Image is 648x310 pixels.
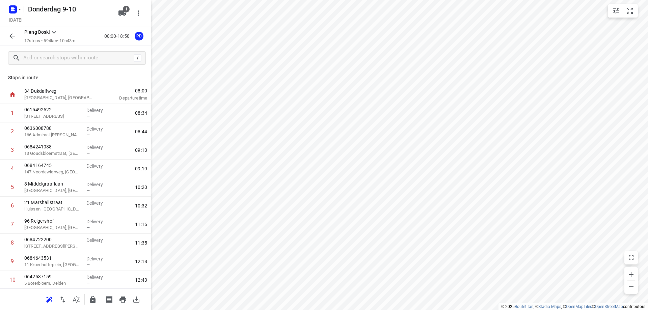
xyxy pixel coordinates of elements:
p: Delivery [86,181,111,188]
p: 0684164745 [24,162,81,169]
button: Fit zoom [623,4,637,18]
h5: [DATE] [6,16,25,24]
p: 0684241088 [24,143,81,150]
div: 4 [11,165,14,172]
div: 10 [9,277,16,283]
p: Delivery [86,163,111,169]
a: OpenMapTiles [566,304,592,309]
span: — [86,169,90,174]
p: 17 stops • 594km • 10h43m [24,38,75,44]
p: [STREET_ADDRESS][PERSON_NAME] [24,243,81,250]
p: 0684643531 [24,255,81,261]
p: 96 Reigershof [24,218,81,224]
span: — [86,244,90,249]
p: Huissen, [GEOGRAPHIC_DATA] [24,206,81,213]
span: — [86,225,90,230]
p: 166 Admiraal de Ruyterlaan, Hilversum [24,132,81,138]
span: 10:32 [135,202,147,209]
span: Download route [130,296,143,302]
button: PD [132,29,146,43]
div: 6 [11,202,14,209]
div: / [134,54,141,62]
p: Delivery [86,144,111,151]
span: 12:18 [135,258,147,265]
p: 0642537159 [24,273,81,280]
p: 21 Marshallstraat [24,199,81,206]
input: Add or search stops within route [23,53,134,63]
p: Delivery [86,125,111,132]
div: 1 [11,110,14,116]
p: [GEOGRAPHIC_DATA], [GEOGRAPHIC_DATA] [24,187,81,194]
span: 08:00 [103,87,147,94]
p: 34 Dukdalfweg [24,88,94,94]
p: 5 Boterbloem, Delden [24,280,81,287]
div: PD [135,32,143,40]
span: 08:34 [135,110,147,116]
li: © 2025 , © , © © contributors [501,304,645,309]
a: Routetitan [515,304,534,309]
p: 13 Goudsbloemstraat, Amersfoort [24,150,81,157]
p: Delivery [86,218,111,225]
span: — [86,262,90,267]
span: — [86,281,90,286]
span: 11:16 [135,221,147,228]
span: Assigned to Pleng Doski [132,33,146,39]
button: Lock route [86,293,100,306]
p: 0615492522 [24,106,81,113]
p: 0684722200 [24,236,81,243]
span: 11:35 [135,239,147,246]
div: 9 [11,258,14,264]
p: Delivery [86,274,111,281]
p: [GEOGRAPHIC_DATA], [GEOGRAPHIC_DATA] [24,224,81,231]
p: Delivery [86,237,111,244]
span: — [86,188,90,193]
p: Delivery [86,200,111,206]
div: 2 [11,128,14,135]
div: 7 [11,221,14,227]
span: 08:44 [135,128,147,135]
span: 09:13 [135,147,147,153]
span: 1 [123,6,130,12]
span: — [86,132,90,137]
p: 0636008788 [24,125,81,132]
p: Pleng Doski [24,29,50,36]
p: [GEOGRAPHIC_DATA], [GEOGRAPHIC_DATA] [24,94,94,101]
p: 59C Ruitersweg, Hilversum [24,113,81,120]
span: Reverse route [56,296,70,302]
a: OpenStreetMap [595,304,623,309]
span: 10:20 [135,184,147,191]
button: 1 [115,6,129,20]
p: 147 Noordewierweg, Amersfoort [24,169,81,175]
span: 09:19 [135,165,147,172]
button: More [132,6,145,20]
span: 12:43 [135,277,147,283]
p: Stops in route [8,74,143,81]
p: 11 Kroedhofteplein, Enschede [24,261,81,268]
p: Delivery [86,107,111,114]
p: 8 Middelgraaflaan [24,180,81,187]
span: — [86,114,90,119]
button: Map settings [609,4,623,18]
div: 5 [11,184,14,190]
p: Departure time [103,95,147,102]
h5: Donderdag 9-10 [25,4,113,15]
a: Stadia Maps [538,304,561,309]
span: Reoptimize route [43,296,56,302]
div: 3 [11,147,14,153]
p: Delivery [86,255,111,262]
div: small contained button group [608,4,638,18]
span: — [86,206,90,212]
p: 08:00-18:58 [104,33,132,40]
span: — [86,151,90,156]
div: 8 [11,239,14,246]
